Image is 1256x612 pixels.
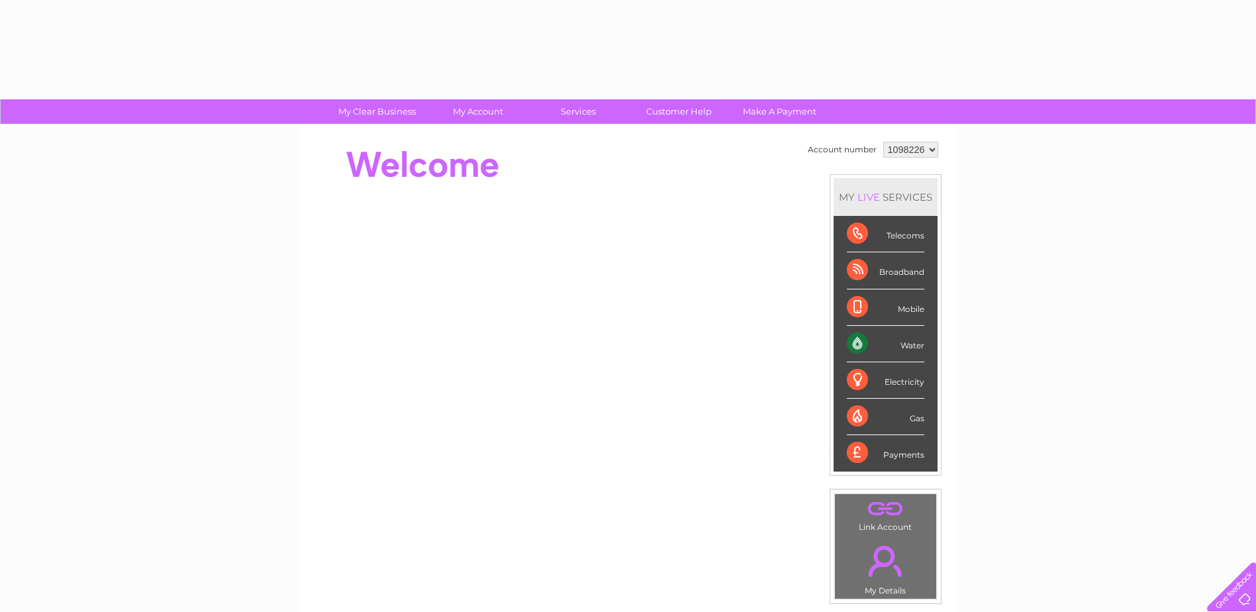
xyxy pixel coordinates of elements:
[847,399,924,435] div: Gas
[725,99,834,124] a: Make A Payment
[847,435,924,471] div: Payments
[838,497,933,521] a: .
[847,252,924,289] div: Broadband
[834,493,937,535] td: Link Account
[423,99,532,124] a: My Account
[322,99,432,124] a: My Clear Business
[847,362,924,399] div: Electricity
[847,289,924,326] div: Mobile
[624,99,734,124] a: Customer Help
[804,138,880,161] td: Account number
[834,178,938,216] div: MY SERVICES
[855,191,883,203] div: LIVE
[847,216,924,252] div: Telecoms
[847,326,924,362] div: Water
[838,538,933,584] a: .
[834,535,937,599] td: My Details
[524,99,633,124] a: Services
